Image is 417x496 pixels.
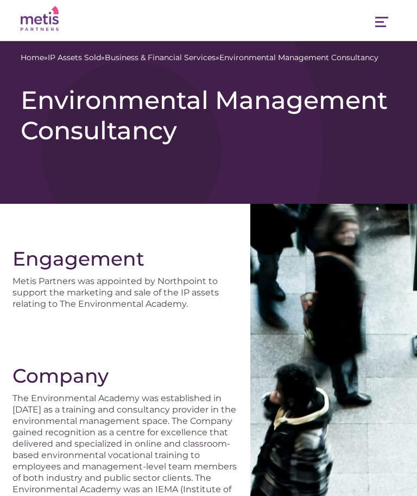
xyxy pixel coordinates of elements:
[12,364,238,387] h2: Company
[21,85,396,146] h1: Environmental Management Consultancy
[105,52,216,63] a: Business & Financial Services
[21,52,44,63] a: Home
[219,52,378,63] span: Environmental Management Consultancy
[21,6,59,31] img: Metis Partners
[48,52,101,63] a: IP Assets Sold
[12,275,238,310] p: Metis Partners was appointed by Northpoint to support the marketing and sale of the IP assets rel...
[12,247,238,270] h2: Engagement
[21,52,378,63] span: » » »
